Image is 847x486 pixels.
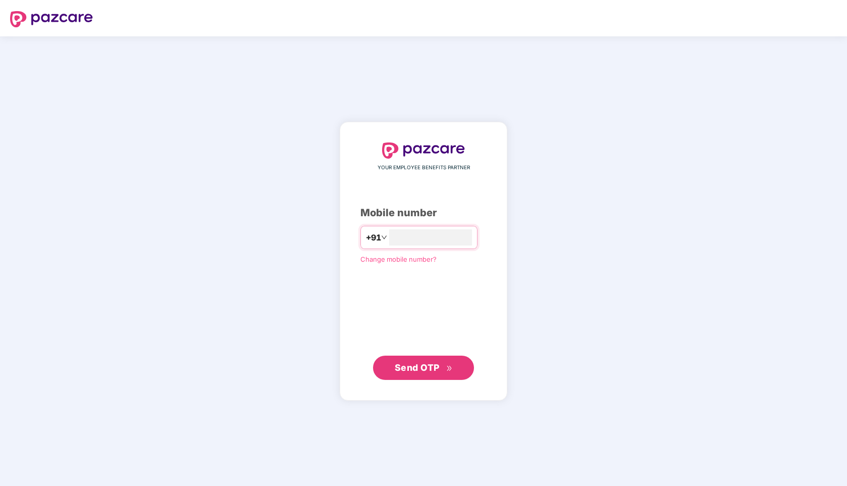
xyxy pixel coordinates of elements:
div: Mobile number [360,205,487,221]
img: logo [382,142,465,159]
span: double-right [446,365,453,372]
button: Send OTPdouble-right [373,356,474,380]
span: Send OTP [395,362,440,373]
span: +91 [366,231,381,244]
span: YOUR EMPLOYEE BENEFITS PARTNER [378,164,470,172]
img: logo [10,11,93,27]
span: down [381,234,387,240]
a: Change mobile number? [360,255,437,263]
